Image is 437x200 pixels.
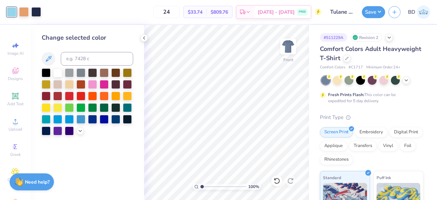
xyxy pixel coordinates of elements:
[377,174,391,181] span: Puff Ink
[3,177,27,188] span: Clipart & logos
[408,8,415,16] span: BD
[325,5,358,19] input: Untitled Design
[42,33,133,42] div: Change selected color
[320,65,345,70] span: Comfort Colors
[390,127,423,137] div: Digital Print
[9,126,22,132] span: Upload
[328,92,412,104] div: This color can be expedited for 5 day delivery.
[258,9,295,16] span: [DATE] - [DATE]
[351,33,382,42] div: Revision 2
[7,101,24,107] span: Add Text
[211,9,228,16] span: $809.76
[362,6,385,18] button: Save
[408,5,430,19] a: BD
[400,141,416,151] div: Foil
[328,92,364,97] strong: Fresh Prints Flash:
[379,141,398,151] div: Vinyl
[153,6,180,18] input: – –
[281,40,295,53] img: Front
[320,141,347,151] div: Applique
[320,155,353,165] div: Rhinestones
[25,179,50,185] strong: Need help?
[10,152,21,157] span: Greek
[323,174,341,181] span: Standard
[188,9,202,16] span: $33.74
[355,127,387,137] div: Embroidery
[61,52,133,66] input: e.g. 7428 c
[320,127,353,137] div: Screen Print
[299,10,306,14] span: FREE
[366,65,400,70] span: Minimum Order: 24 +
[8,51,24,56] span: Image AI
[320,45,421,62] span: Comfort Colors Adult Heavyweight T-Shirt
[320,33,347,42] div: # 511229A
[8,76,23,81] span: Designs
[320,114,423,121] div: Print Type
[417,5,430,19] img: Bella Dimaculangan
[349,65,363,70] span: # C1717
[248,184,259,190] span: 100 %
[283,57,293,63] div: Front
[349,141,377,151] div: Transfers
